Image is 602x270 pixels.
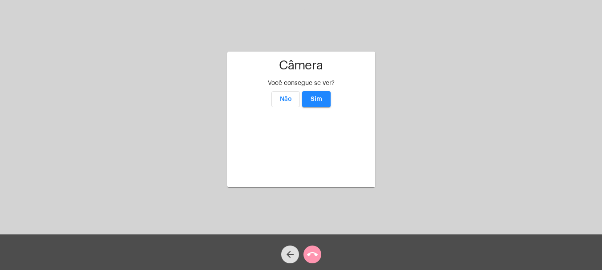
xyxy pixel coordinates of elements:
[268,80,335,86] span: Você consegue se ver?
[234,59,368,73] h1: Câmera
[302,91,331,107] button: Sim
[285,249,295,260] mat-icon: arrow_back
[307,249,318,260] mat-icon: call_end
[271,91,300,107] button: Não
[280,96,292,102] span: Não
[311,96,322,102] span: Sim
